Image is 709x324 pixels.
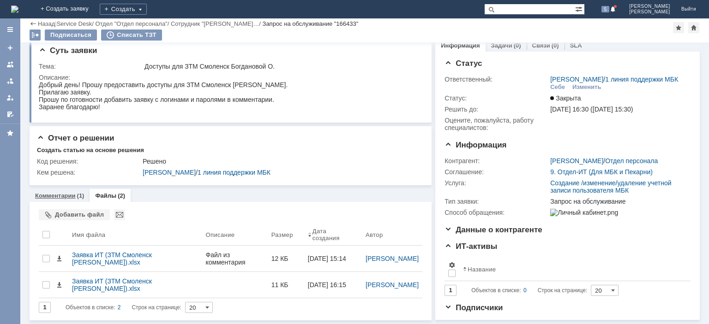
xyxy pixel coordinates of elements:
[570,42,582,49] a: SLA
[72,231,105,238] div: Имя файла
[550,179,671,194] a: Создание /изменение/удаление учетной записи пользователя МБК
[143,169,419,176] div: /
[39,46,97,55] span: Суть заявки
[38,20,55,27] a: Назад
[37,134,114,142] span: Отчет о решении
[114,209,125,220] div: Отправить выбранные файлы
[72,277,198,292] div: Заявка ИТ (ЗТМ Смоленск [PERSON_NAME]).xlsx
[688,22,699,33] div: Сделать домашней страницей
[3,74,18,88] a: Заявки в моей ответственности
[605,76,678,83] a: 1 линия поддержки МБК
[673,22,684,33] div: Добавить в избранное
[550,94,581,102] span: Закрыта
[206,251,264,266] div: Файл из комментария
[271,231,293,238] div: Размер
[601,6,610,12] span: 5
[3,41,18,55] a: Создать заявку
[445,168,548,176] div: Соглашение:
[445,106,548,113] div: Решить до:
[629,4,670,9] span: [PERSON_NAME]
[550,76,678,83] div: /
[11,6,18,13] img: logo
[37,158,141,165] div: Код решения:
[55,281,63,289] span: Скачать файл
[441,42,480,49] a: Информация
[3,107,18,122] a: Мои согласования
[532,42,550,49] a: Связи
[445,209,548,216] div: Способ обращения:
[95,20,171,27] div: /
[523,285,527,296] div: 0
[445,76,548,83] div: Ответственный:
[171,20,263,27] div: /
[57,20,96,27] div: /
[366,231,383,238] div: Автор
[143,158,419,165] div: Решено
[491,42,512,49] a: Задачи
[37,169,141,176] div: Кем решена:
[605,157,658,165] a: Отдел персонала
[550,76,603,83] a: [PERSON_NAME]
[271,255,300,262] div: 12 КБ
[95,192,116,199] a: Файлы
[77,192,84,199] div: (1)
[3,57,18,72] a: Заявки на командах
[445,141,506,149] span: Информация
[198,169,270,176] a: 1 линия поддержки МБК
[572,83,601,91] div: Изменить
[550,106,633,113] span: [DATE] 16:30 ([DATE] 15:30)
[448,261,456,269] span: Настройки
[118,302,121,313] div: 2
[445,303,503,312] span: Подписчики
[143,169,196,176] a: [PERSON_NAME]
[30,29,41,41] div: Работа с массовостью
[471,287,521,294] span: Объектов в списке:
[550,83,565,91] div: Себе
[3,90,18,105] a: Мои заявки
[55,255,63,262] span: Скачать файл
[445,242,497,251] span: ИТ-активы
[552,42,559,49] div: (0)
[308,281,346,289] div: [DATE] 16:15
[445,117,548,131] div: Oцените, пожалуйста, работу специалистов:
[206,231,235,238] div: Описание
[550,209,618,216] img: Личный кабинет.png
[514,42,521,49] div: (0)
[459,258,683,281] th: Название
[308,255,346,262] div: [DATE] 15:14
[550,157,603,165] a: [PERSON_NAME]
[362,224,422,246] th: Автор
[312,228,351,242] div: Дата создания
[66,302,181,313] i: Строк на странице:
[468,266,496,273] div: Название
[629,9,670,15] span: [PERSON_NAME]
[263,20,359,27] div: Запрос на обслуживание "166433"
[118,192,125,199] div: (2)
[445,198,548,205] div: Тип заявки:
[57,20,92,27] a: Service Desk
[37,147,144,154] div: Создать статью на основе решения
[575,4,584,13] span: Расширенный поиск
[471,285,587,296] i: Строк на странице:
[95,20,167,27] a: Отдел "Отдел персонала"
[171,20,259,27] a: Сотрудник "[PERSON_NAME]…
[445,157,548,165] div: Контрагент:
[445,225,542,234] span: Данные о контрагенте
[68,224,202,246] th: Имя файла
[11,6,18,13] a: Перейти на домашнюю страницу
[39,74,421,81] div: Описание:
[445,59,482,68] span: Статус
[72,251,198,266] div: Заявка ИТ (ЗТМ Смоленск [PERSON_NAME]).xlsx
[271,281,300,289] div: 11 КБ
[66,304,115,311] span: Объектов в списке:
[445,94,548,102] div: Статус:
[366,281,419,289] a: [PERSON_NAME]
[366,255,419,262] a: [PERSON_NAME]
[304,224,362,246] th: Дата создания
[445,179,548,187] div: Услуга:
[100,4,147,15] div: Создать
[550,157,658,165] div: /
[550,198,686,205] div: Запрос на обслуживание
[268,224,304,246] th: Размер
[35,192,76,199] a: Комментарии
